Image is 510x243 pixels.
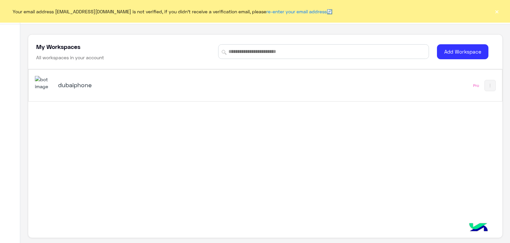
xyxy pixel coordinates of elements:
h5: My Workspaces [36,43,80,51]
button: Add Workspace [437,44,488,59]
div: Pro [473,83,479,88]
h5: dubaiphone [58,81,224,89]
h6: All workspaces in your account [36,54,104,61]
button: × [493,8,500,15]
a: re-enter your email address [266,9,327,14]
img: 1403182699927242 [35,76,53,90]
img: hulul-logo.png [467,216,490,240]
span: Your email address [EMAIL_ADDRESS][DOMAIN_NAME] is not verified, if you didn't receive a verifica... [13,8,332,15]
